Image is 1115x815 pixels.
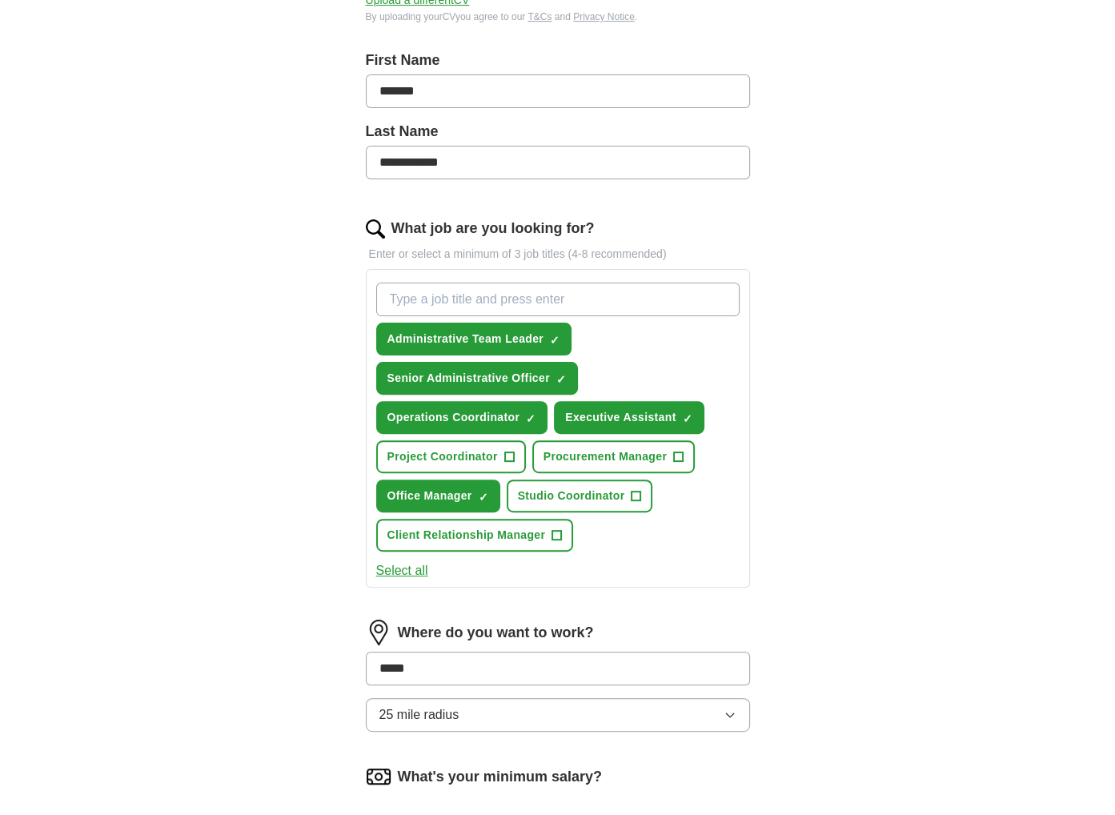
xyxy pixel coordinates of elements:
[387,409,520,426] span: Operations Coordinator
[387,527,546,544] span: Client Relationship Manager
[507,480,653,512] button: Studio Coordinator
[366,246,750,263] p: Enter or select a minimum of 3 job titles (4-8 recommended)
[379,705,459,725] span: 25 mile radius
[366,121,750,143] label: Last Name
[527,11,551,22] a: T&Cs
[398,766,602,788] label: What's your minimum salary?
[376,283,740,316] input: Type a job title and press enter
[376,480,500,512] button: Office Manager✓
[398,622,594,644] label: Where do you want to work?
[376,401,548,434] button: Operations Coordinator✓
[479,491,488,504] span: ✓
[683,412,692,425] span: ✓
[565,409,676,426] span: Executive Assistant
[550,334,560,347] span: ✓
[526,412,535,425] span: ✓
[376,323,572,355] button: Administrative Team Leader✓
[366,620,391,645] img: location.png
[556,373,566,386] span: ✓
[391,218,595,239] label: What job are you looking for?
[573,11,635,22] a: Privacy Notice
[376,561,428,580] button: Select all
[387,448,498,465] span: Project Coordinator
[366,50,750,71] label: First Name
[543,448,667,465] span: Procurement Manager
[376,440,526,473] button: Project Coordinator
[532,440,695,473] button: Procurement Manager
[376,362,578,395] button: Senior Administrative Officer✓
[554,401,704,434] button: Executive Assistant✓
[366,698,750,732] button: 25 mile radius
[366,219,385,239] img: search.png
[387,488,472,504] span: Office Manager
[376,519,574,552] button: Client Relationship Manager
[366,764,391,789] img: salary.png
[387,331,544,347] span: Administrative Team Leader
[387,370,550,387] span: Senior Administrative Officer
[366,10,750,24] div: By uploading your CV you agree to our and .
[518,488,625,504] span: Studio Coordinator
